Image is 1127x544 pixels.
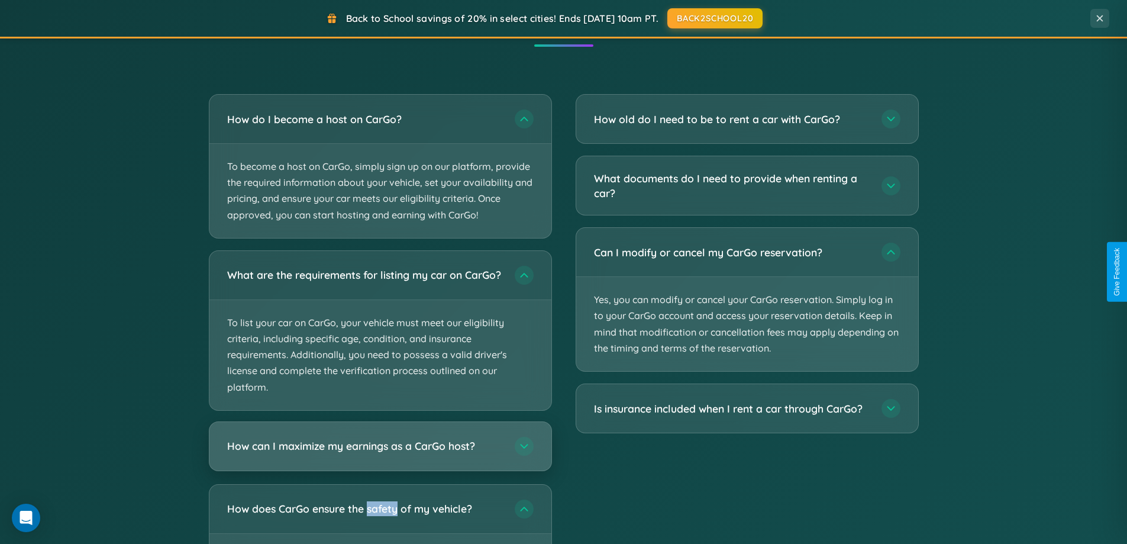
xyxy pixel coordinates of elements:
[594,401,870,416] h3: Is insurance included when I rent a car through CarGo?
[12,504,40,532] div: Open Intercom Messenger
[227,268,503,282] h3: What are the requirements for listing my car on CarGo?
[227,439,503,453] h3: How can I maximize my earnings as a CarGo host?
[209,300,551,410] p: To list your car on CarGo, your vehicle must meet our eligibility criteria, including specific ag...
[227,112,503,127] h3: How do I become a host on CarGo?
[209,144,551,238] p: To become a host on CarGo, simply sign up on our platform, provide the required information about...
[594,112,870,127] h3: How old do I need to be to rent a car with CarGo?
[227,501,503,516] h3: How does CarGo ensure the safety of my vehicle?
[1113,248,1121,296] div: Give Feedback
[594,171,870,200] h3: What documents do I need to provide when renting a car?
[667,8,763,28] button: BACK2SCHOOL20
[346,12,658,24] span: Back to School savings of 20% in select cities! Ends [DATE] 10am PT.
[594,245,870,260] h3: Can I modify or cancel my CarGo reservation?
[576,277,918,371] p: Yes, you can modify or cancel your CarGo reservation. Simply log in to your CarGo account and acc...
